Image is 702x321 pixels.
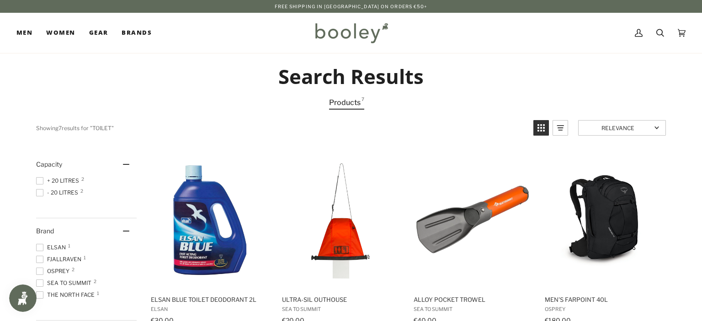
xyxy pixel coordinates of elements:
[39,13,82,53] a: Women
[94,279,96,284] span: 2
[16,13,39,53] a: Men
[36,189,81,197] span: - 20 Litres
[275,3,428,10] p: Free Shipping in [GEOGRAPHIC_DATA] on Orders €50+
[545,306,663,312] span: Osprey
[414,295,532,304] span: Alloy Pocket Trowel
[68,243,70,248] span: 1
[36,177,82,185] span: + 20 Litres
[46,28,75,37] span: Women
[545,295,663,304] span: Men's Farpoint 40L
[36,227,54,235] span: Brand
[151,306,269,312] span: Elsan
[84,255,86,260] span: 1
[36,279,94,287] span: Sea to Summit
[36,255,84,263] span: Fjallraven
[281,159,402,280] img: Sea to Summit Ultra-Sil Outhouse Orange - Booley Galway
[311,20,391,46] img: Booley
[72,267,74,272] span: 2
[115,13,159,53] a: Brands
[36,267,72,275] span: Osprey
[36,120,526,136] div: Showing results for " "
[36,291,97,299] span: The North Face
[412,159,533,280] img: Sea to Summit Alloy Pocket Trowel - Booley Galway
[414,306,532,312] span: Sea to Summit
[149,159,271,280] img: Elsan Blue Toilet Deodorant 2L
[81,177,84,181] span: 2
[362,96,364,109] span: 7
[543,159,665,280] img: Osprey Men's Farpoint 40L Black - Booley Galway
[9,284,37,312] iframe: Button to open loyalty program pop-up
[584,124,651,131] span: Relevance
[282,306,400,312] span: Sea to Summit
[151,295,269,304] span: Elsan Blue Toilet Deodorant 2L
[82,13,115,53] a: Gear
[533,120,549,136] a: View grid mode
[282,295,400,304] span: Ultra-Sil Outhouse
[36,160,62,168] span: Capacity
[36,243,69,252] span: Elsan
[16,28,32,37] span: Men
[553,120,568,136] a: View list mode
[578,120,666,136] a: Sort options
[97,291,99,295] span: 1
[329,96,364,110] a: View Products Tab
[58,124,62,131] b: 7
[89,28,108,37] span: Gear
[80,189,83,193] span: 2
[122,28,152,37] span: Brands
[36,64,666,89] h2: Search Results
